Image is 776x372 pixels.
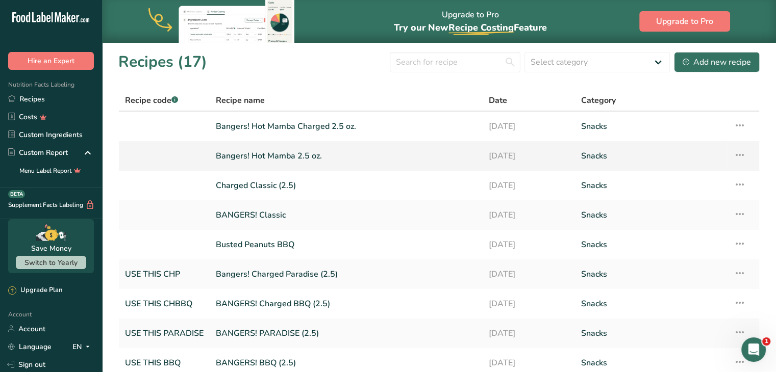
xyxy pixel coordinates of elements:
a: Snacks [581,145,721,167]
span: 1 [762,337,770,346]
a: Bangers! Charged Paradise (2.5) [216,263,477,285]
a: [DATE] [489,204,569,226]
a: USE THIS PARADISE [125,323,204,344]
a: [DATE] [489,323,569,344]
a: BANGERS! PARADISE (2.5) [216,323,477,344]
span: Date [489,94,507,107]
a: Snacks [581,234,721,255]
h1: Recipes (17) [118,50,207,73]
span: Switch to Yearly [24,258,78,268]
a: Snacks [581,323,721,344]
button: Switch to Yearly [16,256,86,269]
a: [DATE] [489,175,569,196]
a: Bangers! Hot Mamba Charged 2.5 oz. [216,116,477,137]
span: Recipe name [216,94,265,107]
div: Custom Report [8,147,68,158]
span: Upgrade to Pro [656,15,713,28]
div: Add new recipe [683,56,751,68]
a: Snacks [581,263,721,285]
iframe: Intercom live chat [741,337,766,362]
a: BANGERS! Charged BBQ (2.5) [216,293,477,314]
div: Upgrade Plan [8,285,62,296]
div: Upgrade to Pro [394,1,547,43]
a: Busted Peanuts BBQ [216,234,477,255]
div: BETA [8,190,25,198]
a: Snacks [581,293,721,314]
span: Try our New Feature [394,21,547,34]
a: [DATE] [489,116,569,137]
a: USE THIS CHP [125,263,204,285]
a: [DATE] [489,293,569,314]
div: EN [72,340,94,353]
button: Hire an Expert [8,52,94,70]
a: Bangers! Hot Mamba 2.5 oz. [216,145,477,167]
div: Save Money [31,243,71,254]
a: Snacks [581,204,721,226]
a: Language [8,338,52,356]
input: Search for recipe [390,52,520,72]
a: BANGERS! Classic [216,204,477,226]
button: Add new recipe [674,52,760,72]
a: Snacks [581,116,721,137]
button: Upgrade to Pro [639,11,730,32]
a: Charged Classic (2.5) [216,175,477,196]
span: Category [581,94,616,107]
a: [DATE] [489,145,569,167]
span: Recipe code [125,95,178,106]
a: Snacks [581,175,721,196]
a: USE THIS CHBBQ [125,293,204,314]
a: [DATE] [489,263,569,285]
a: [DATE] [489,234,569,255]
span: Recipe Costing [448,21,514,34]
